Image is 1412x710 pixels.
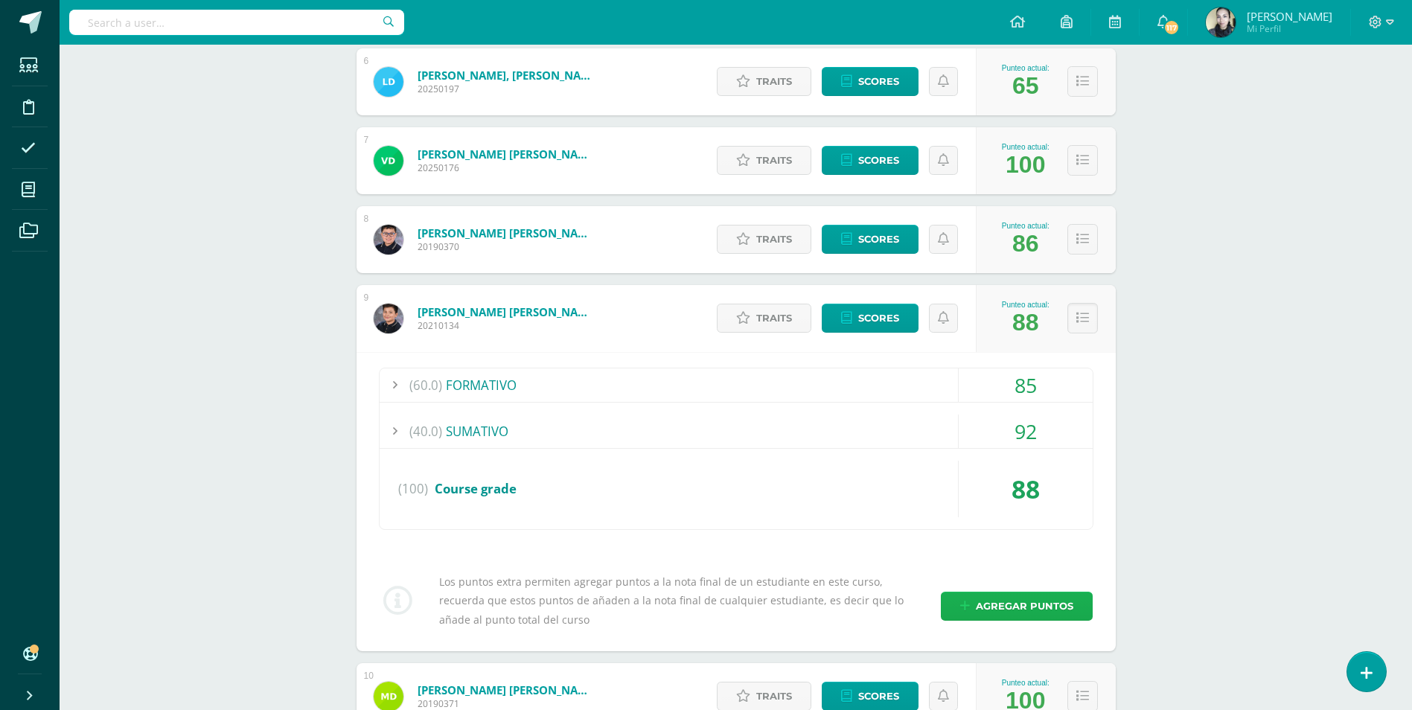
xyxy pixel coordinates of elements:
[418,240,596,253] span: 20190370
[418,682,596,697] a: [PERSON_NAME] [PERSON_NAME]
[374,304,403,333] img: 30f1a7086c63195464f41979b74257af.png
[418,83,596,95] span: 20250197
[756,68,792,95] span: Traits
[858,304,899,332] span: Scores
[1002,301,1050,309] div: Punteo actual:
[433,572,918,629] div: Los puntos extra permiten agregar puntos a la nota final de un estudiante en este curso, recuerda...
[1012,230,1039,258] div: 86
[1012,309,1039,336] div: 88
[1163,19,1180,36] span: 117
[364,671,374,681] div: 10
[959,461,1093,517] div: 88
[1247,22,1332,35] span: Mi Perfil
[717,304,811,333] a: Traits
[822,304,919,333] a: Scores
[418,68,596,83] a: [PERSON_NAME], [PERSON_NAME]
[858,68,899,95] span: Scores
[822,225,919,254] a: Scores
[941,592,1093,621] a: Agregar puntos
[959,415,1093,448] div: 92
[374,225,403,255] img: 904e030da911a2faf76ffcdbea4ed048.png
[418,304,596,319] a: [PERSON_NAME] [PERSON_NAME]
[1012,72,1039,100] div: 65
[1002,222,1050,230] div: Punteo actual:
[717,67,811,96] a: Traits
[374,67,403,97] img: e0d348d9c0032d0a70bfb0a6ccf02271.png
[364,56,369,66] div: 6
[380,368,1093,402] div: FORMATIVO
[418,147,596,161] a: [PERSON_NAME] [PERSON_NAME]
[858,147,899,174] span: Scores
[717,225,811,254] a: Traits
[418,226,596,240] a: [PERSON_NAME] [PERSON_NAME]
[418,319,596,332] span: 20210134
[858,226,899,253] span: Scores
[756,226,792,253] span: Traits
[69,10,404,35] input: Search a user…
[1247,9,1332,24] span: [PERSON_NAME]
[364,292,369,303] div: 9
[435,480,517,497] span: Course grade
[409,368,442,402] span: (60.0)
[1002,679,1050,687] div: Punteo actual:
[959,368,1093,402] div: 85
[374,146,403,176] img: 2a127f9e7b7790f2a71f87b854dbb3da.png
[756,304,792,332] span: Traits
[418,697,596,710] span: 20190371
[822,146,919,175] a: Scores
[1002,143,1050,151] div: Punteo actual:
[1006,151,1045,179] div: 100
[364,135,369,145] div: 7
[1206,7,1236,37] img: 464bce3dffee38d2bb2667354865907a.png
[398,461,428,517] span: (100)
[409,415,442,448] span: (40.0)
[858,682,899,710] span: Scores
[418,161,596,174] span: 20250176
[1002,64,1050,72] div: Punteo actual:
[380,415,1093,448] div: SUMATIVO
[976,592,1073,620] span: Agregar puntos
[364,214,369,224] div: 8
[756,147,792,174] span: Traits
[756,682,792,710] span: Traits
[822,67,919,96] a: Scores
[717,146,811,175] a: Traits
